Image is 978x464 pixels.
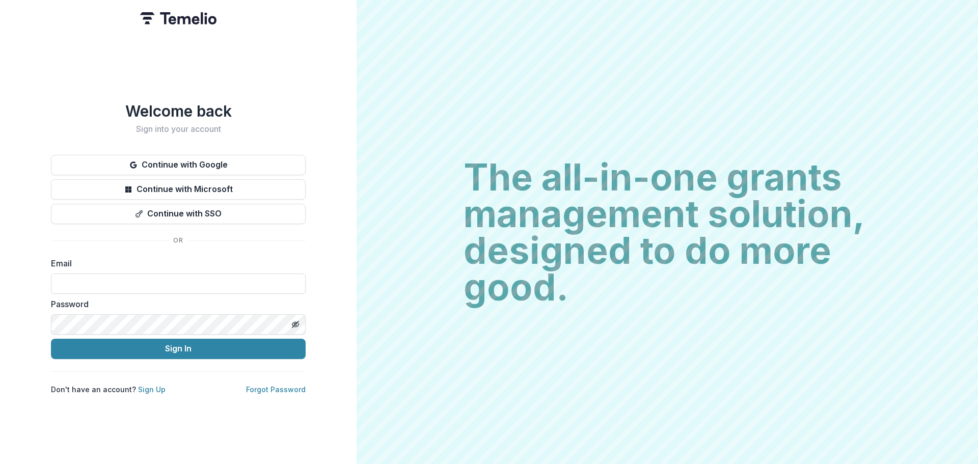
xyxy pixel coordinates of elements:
h1: Welcome back [51,102,306,120]
img: Temelio [140,12,216,24]
button: Continue with Google [51,155,306,175]
button: Continue with SSO [51,204,306,224]
p: Don't have an account? [51,384,166,395]
label: Password [51,298,300,310]
a: Forgot Password [246,385,306,394]
button: Continue with Microsoft [51,179,306,200]
label: Email [51,257,300,269]
a: Sign Up [138,385,166,394]
button: Sign In [51,339,306,359]
h2: Sign into your account [51,124,306,134]
button: Toggle password visibility [287,316,304,333]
